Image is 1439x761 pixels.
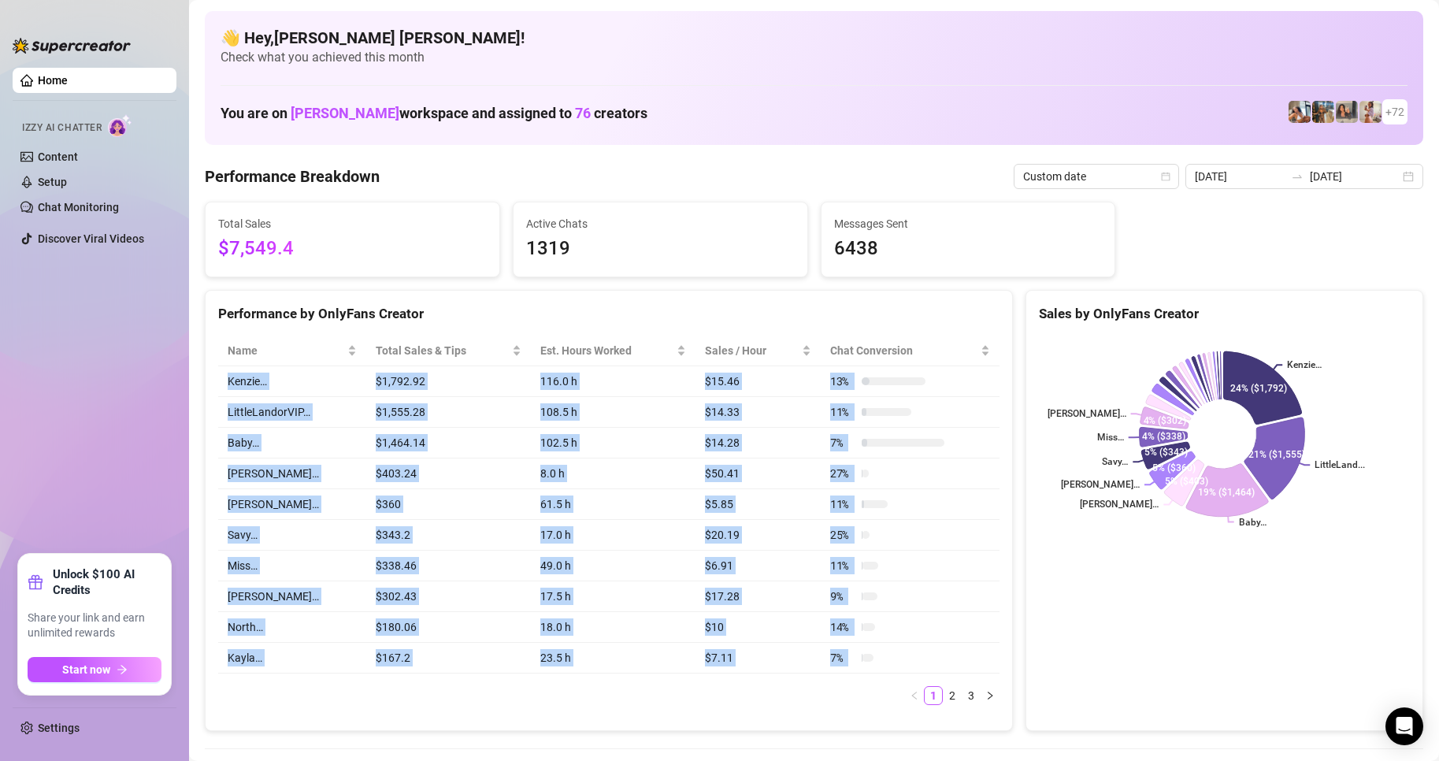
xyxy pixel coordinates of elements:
a: Home [38,74,68,87]
span: 9 % [830,588,855,605]
img: ash (@babyburberry) [1312,101,1334,123]
td: $14.28 [695,428,821,458]
img: logo-BBDzfeDw.svg [13,38,131,54]
td: 61.5 h [531,489,696,520]
span: 1319 [526,234,795,264]
strong: Unlock $100 AI Credits [53,566,161,598]
td: [PERSON_NAME]… [218,489,366,520]
span: [PERSON_NAME] [291,105,399,121]
span: 76 [575,105,591,121]
td: LittleLandorVIP… [218,397,366,428]
div: Performance by OnlyFans Creator [218,303,1000,325]
td: $17.28 [695,581,821,612]
button: Start nowarrow-right [28,657,161,682]
th: Name [218,336,366,366]
li: Next Page [981,686,1000,705]
span: arrow-right [117,664,128,675]
img: ildgaf (@ildgaff) [1289,101,1311,123]
td: 102.5 h [531,428,696,458]
td: $1,464.14 [366,428,530,458]
td: $403.24 [366,458,530,489]
span: 11 % [830,403,855,421]
span: 6438 [834,234,1103,264]
td: $10 [695,612,821,643]
span: Custom date [1023,165,1170,188]
td: 8.0 h [531,458,696,489]
h4: 👋 Hey, [PERSON_NAME] [PERSON_NAME] ! [221,27,1407,49]
button: left [905,686,924,705]
div: Est. Hours Worked [540,342,674,359]
span: 11 % [830,496,855,513]
span: Messages Sent [834,215,1103,232]
a: Setup [38,176,67,188]
h1: You are on workspace and assigned to creators [221,105,647,122]
button: right [981,686,1000,705]
text: Miss… [1097,432,1124,443]
td: $180.06 [366,612,530,643]
td: $338.46 [366,551,530,581]
span: calendar [1161,172,1170,181]
td: $1,792.92 [366,366,530,397]
span: Active Chats [526,215,795,232]
td: $167.2 [366,643,530,674]
td: $20.19 [695,520,821,551]
td: $360 [366,489,530,520]
td: Savy… [218,520,366,551]
td: 49.0 h [531,551,696,581]
td: [PERSON_NAME]… [218,458,366,489]
td: $6.91 [695,551,821,581]
div: Open Intercom Messenger [1385,707,1423,745]
img: AI Chatter [108,114,132,137]
span: + 72 [1385,103,1404,121]
text: Baby… [1239,517,1267,528]
span: Chat Conversion [830,342,977,359]
a: Discover Viral Videos [38,232,144,245]
a: 3 [962,687,980,704]
td: $1,555.28 [366,397,530,428]
span: 27 % [830,465,855,482]
h4: Performance Breakdown [205,165,380,187]
li: 2 [943,686,962,705]
th: Sales / Hour [695,336,821,366]
td: $343.2 [366,520,530,551]
td: Baby… [218,428,366,458]
span: 7 % [830,649,855,666]
a: 1 [925,687,942,704]
input: End date [1310,168,1400,185]
span: Name [228,342,344,359]
td: $5.85 [695,489,821,520]
span: gift [28,574,43,590]
td: $15.46 [695,366,821,397]
text: Kenzie… [1287,360,1322,371]
img: Esmeralda (@esme_duhhh) [1336,101,1358,123]
td: 116.0 h [531,366,696,397]
a: Settings [38,722,80,734]
td: 17.0 h [531,520,696,551]
img: Mia (@sexcmia) [1359,101,1382,123]
span: 25 % [830,526,855,544]
span: swap-right [1291,170,1304,183]
td: Kenzie… [218,366,366,397]
li: 1 [924,686,943,705]
text: [PERSON_NAME]… [1080,499,1159,510]
a: 2 [944,687,961,704]
td: North… [218,612,366,643]
td: $302.43 [366,581,530,612]
span: Check what you achieved this month [221,49,1407,66]
td: 18.0 h [531,612,696,643]
span: Total Sales [218,215,487,232]
th: Chat Conversion [821,336,1000,366]
span: 11 % [830,557,855,574]
a: Content [38,150,78,163]
td: Miss… [218,551,366,581]
td: [PERSON_NAME]… [218,581,366,612]
td: 17.5 h [531,581,696,612]
span: Total Sales & Tips [376,342,508,359]
a: Chat Monitoring [38,201,119,213]
text: [PERSON_NAME]… [1061,480,1140,491]
span: left [910,691,919,700]
span: Share your link and earn unlimited rewards [28,611,161,641]
text: [PERSON_NAME]… [1048,409,1126,420]
div: Sales by OnlyFans Creator [1039,303,1410,325]
span: Start now [62,663,110,676]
